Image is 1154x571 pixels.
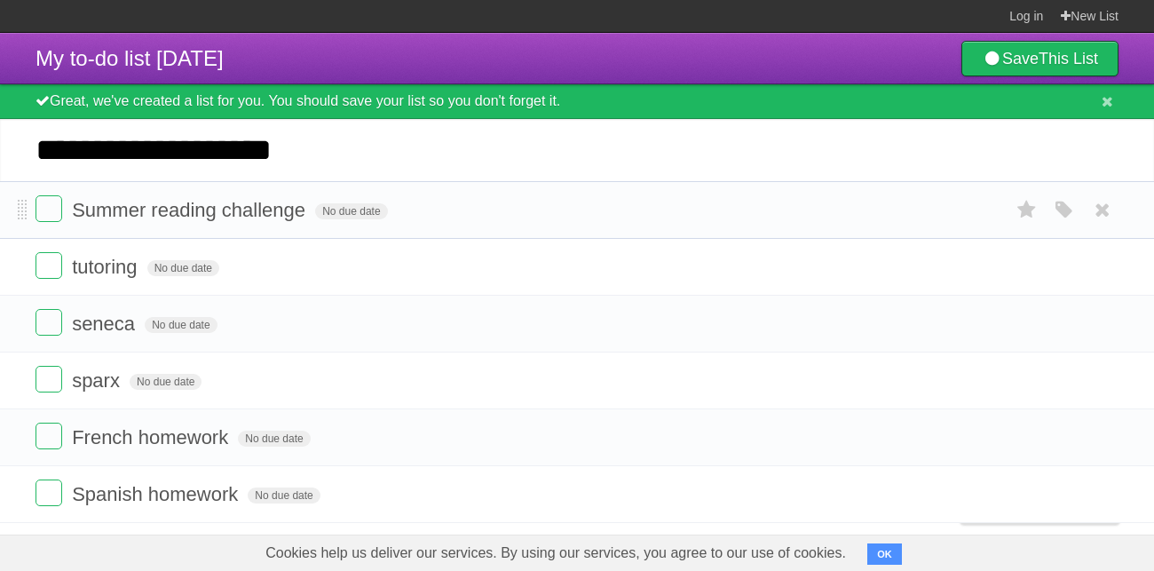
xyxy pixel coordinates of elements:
[72,199,310,221] span: Summer reading challenge
[1039,50,1098,67] b: This List
[315,203,387,219] span: No due date
[72,426,233,448] span: French homework
[72,483,242,505] span: Spanish homework
[1010,195,1044,225] label: Star task
[248,535,864,571] span: Cookies help us deliver our services. By using our services, you agree to our use of cookies.
[248,488,320,504] span: No due date
[961,41,1118,76] a: SaveThis List
[130,374,202,390] span: No due date
[36,252,62,279] label: Done
[36,423,62,449] label: Done
[145,317,217,333] span: No due date
[36,46,224,70] span: My to-do list [DATE]
[72,313,139,335] span: seneca
[147,260,219,276] span: No due date
[36,309,62,336] label: Done
[36,195,62,222] label: Done
[867,543,902,565] button: OK
[36,480,62,506] label: Done
[238,431,310,447] span: No due date
[36,366,62,393] label: Done
[72,256,141,278] span: tutoring
[72,369,124,392] span: sparx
